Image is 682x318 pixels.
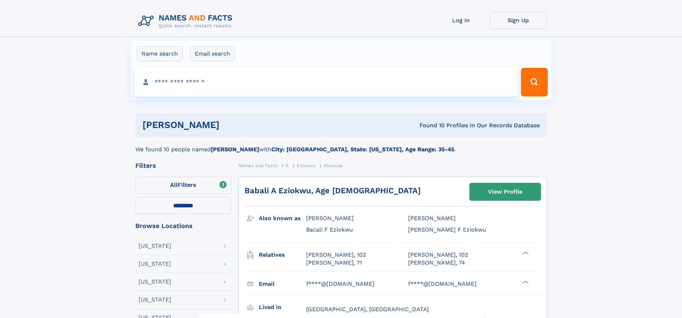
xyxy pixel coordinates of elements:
[408,251,468,259] a: [PERSON_NAME], 102
[306,259,362,267] a: [PERSON_NAME], 71
[286,163,289,168] span: E
[306,226,353,233] span: Bacali F Eziokwu
[135,177,231,194] label: Filters
[135,68,518,96] input: search input
[521,280,529,284] div: ❯
[521,68,547,96] button: Search Button
[139,297,171,303] div: [US_STATE]
[490,11,547,29] a: Sign Up
[470,183,541,200] a: View Profile
[319,122,540,129] div: Found 10 Profiles In Our Records Database
[297,163,315,168] span: Eziokwu
[297,161,315,170] a: Eziokwu
[139,279,171,285] div: [US_STATE]
[324,163,343,168] span: Akaolisa
[139,243,171,249] div: [US_STATE]
[259,301,306,313] h3: Lived in
[238,161,278,170] a: Names and Facts
[135,11,238,31] img: Logo Names and Facts
[432,11,490,29] a: Log In
[211,146,259,153] b: [PERSON_NAME]
[170,181,178,188] span: All
[408,259,465,267] a: [PERSON_NAME], 74
[142,120,320,129] h1: [PERSON_NAME]
[139,261,171,267] div: [US_STATE]
[259,278,306,290] h3: Email
[135,137,547,154] div: We found 10 people named with .
[488,184,522,200] div: View Profile
[245,186,421,195] a: Babali A Eziokwu, Age [DEMOGRAPHIC_DATA]
[408,226,486,233] span: [PERSON_NAME] F Eziokwu
[306,306,429,313] span: [GEOGRAPHIC_DATA], [GEOGRAPHIC_DATA]
[135,223,231,229] div: Browse Locations
[259,249,306,261] h3: Relatives
[521,251,529,255] div: ❯
[190,46,235,61] label: Email search
[271,146,454,153] b: City: [GEOGRAPHIC_DATA], State: [US_STATE], Age Range: 35-45
[306,215,354,222] span: [PERSON_NAME]
[137,46,183,61] label: Name search
[286,161,289,170] a: E
[408,215,456,222] span: [PERSON_NAME]
[306,251,366,259] a: [PERSON_NAME], 102
[135,162,231,169] div: Filters
[259,212,306,224] h3: Also known as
